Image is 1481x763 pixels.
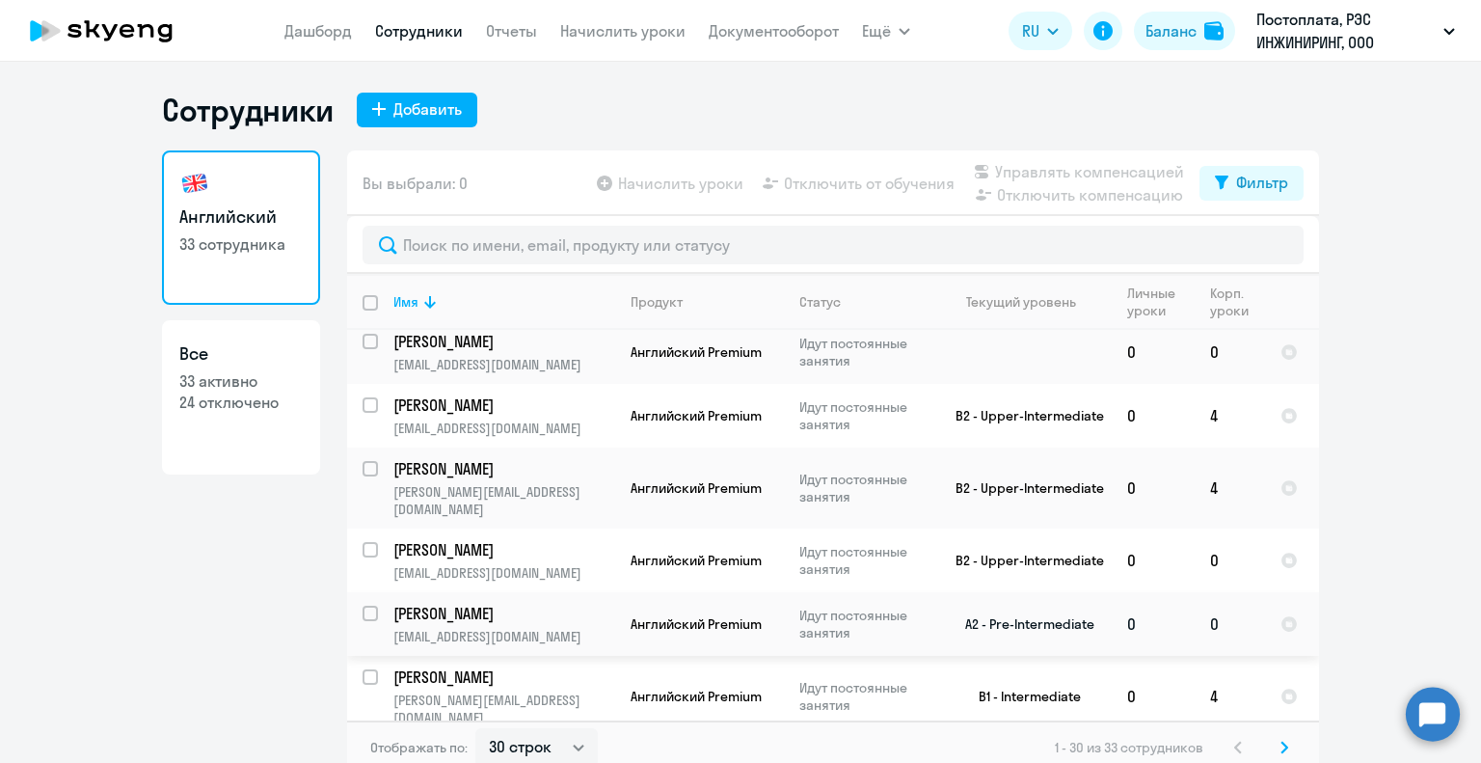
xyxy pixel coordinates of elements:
[1195,384,1265,448] td: 4
[363,172,468,195] span: Вы выбрали: 0
[631,615,762,633] span: Английский Premium
[1112,656,1195,737] td: 0
[393,483,614,518] p: [PERSON_NAME][EMAIL_ADDRESS][DOMAIN_NAME]
[932,384,1112,448] td: B2 - Upper-Intermediate
[1195,529,1265,592] td: 0
[1127,285,1181,319] div: Личные уроки
[363,226,1304,264] input: Поиск по имени, email, продукту или статусу
[179,233,303,255] p: 33 сотрудника
[393,539,614,560] a: [PERSON_NAME]
[1204,21,1224,41] img: balance
[631,688,762,705] span: Английский Premium
[560,21,686,41] a: Начислить уроки
[393,395,611,416] p: [PERSON_NAME]
[966,293,1076,311] div: Текущий уровень
[393,564,614,582] p: [EMAIL_ADDRESS][DOMAIN_NAME]
[932,592,1112,656] td: A2 - Pre-Intermediate
[284,21,352,41] a: Дашборд
[393,356,614,373] p: [EMAIL_ADDRESS][DOMAIN_NAME]
[1022,19,1039,42] span: RU
[948,293,1111,311] div: Текущий уровень
[393,692,614,726] p: [PERSON_NAME][EMAIL_ADDRESS][DOMAIN_NAME]
[179,168,210,199] img: english
[393,628,614,645] p: [EMAIL_ADDRESS][DOMAIN_NAME]
[1210,285,1264,319] div: Корп. уроки
[799,335,931,369] p: Идут постоянные занятия
[393,458,614,479] a: [PERSON_NAME]
[799,293,931,311] div: Статус
[1210,285,1252,319] div: Корп. уроки
[1195,656,1265,737] td: 4
[799,607,931,641] p: Идут постоянные занятия
[375,21,463,41] a: Сотрудники
[393,667,614,688] a: [PERSON_NAME]
[932,656,1112,737] td: B1 - Intermediate
[799,293,841,311] div: Статус
[932,448,1112,529] td: B2 - Upper-Intermediate
[162,91,334,129] h1: Сотрудники
[631,407,762,424] span: Английский Premium
[393,293,614,311] div: Имя
[1256,8,1436,54] p: Постоплата, РЭС ИНЖИНИРИНГ, ООО
[1134,12,1235,50] button: Балансbalance
[179,370,303,392] p: 33 активно
[393,539,611,560] p: [PERSON_NAME]
[1112,592,1195,656] td: 0
[1247,8,1465,54] button: Постоплата, РЭС ИНЖИНИРИНГ, ООО
[393,603,614,624] a: [PERSON_NAME]
[799,679,931,714] p: Идут постоянные занятия
[1112,448,1195,529] td: 0
[709,21,839,41] a: Документооборот
[799,398,931,433] p: Идут постоянные занятия
[1195,448,1265,529] td: 4
[393,97,462,121] div: Добавить
[393,331,614,352] a: [PERSON_NAME]
[1199,166,1304,201] button: Фильтр
[1195,320,1265,384] td: 0
[162,150,320,305] a: Английский33 сотрудника
[1009,12,1072,50] button: RU
[393,458,611,479] p: [PERSON_NAME]
[393,293,418,311] div: Имя
[1145,19,1197,42] div: Баланс
[631,343,762,361] span: Английский Premium
[1112,384,1195,448] td: 0
[1236,171,1288,194] div: Фильтр
[179,392,303,413] p: 24 отключено
[162,320,320,475] a: Все33 активно24 отключено
[179,341,303,367] h3: Все
[393,395,614,416] a: [PERSON_NAME]
[862,12,910,50] button: Ещё
[179,204,303,230] h3: Английский
[631,479,762,497] span: Английский Premium
[1127,285,1194,319] div: Личные уроки
[393,603,611,624] p: [PERSON_NAME]
[862,19,891,42] span: Ещё
[1112,320,1195,384] td: 0
[357,93,477,127] button: Добавить
[631,552,762,569] span: Английский Premium
[370,739,468,756] span: Отображать по:
[799,543,931,578] p: Идут постоянные занятия
[393,420,614,437] p: [EMAIL_ADDRESS][DOMAIN_NAME]
[1112,529,1195,592] td: 0
[1055,739,1203,756] span: 1 - 30 из 33 сотрудников
[393,331,611,352] p: [PERSON_NAME]
[631,293,683,311] div: Продукт
[393,667,611,688] p: [PERSON_NAME]
[932,529,1112,592] td: B2 - Upper-Intermediate
[631,293,783,311] div: Продукт
[1195,592,1265,656] td: 0
[486,21,537,41] a: Отчеты
[799,471,931,505] p: Идут постоянные занятия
